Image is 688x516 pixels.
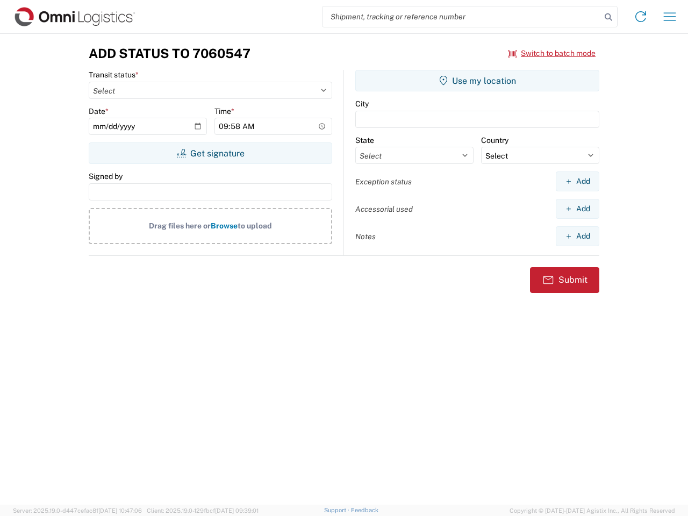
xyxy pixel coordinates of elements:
[355,99,369,109] label: City
[556,171,599,191] button: Add
[508,45,596,62] button: Switch to batch mode
[556,199,599,219] button: Add
[530,267,599,293] button: Submit
[351,507,378,513] a: Feedback
[322,6,601,27] input: Shipment, tracking or reference number
[355,70,599,91] button: Use my location
[355,135,374,145] label: State
[355,232,376,241] label: Notes
[89,70,139,80] label: Transit status
[211,221,238,230] span: Browse
[98,507,142,514] span: [DATE] 10:47:06
[89,106,109,116] label: Date
[556,226,599,246] button: Add
[355,204,413,214] label: Accessorial used
[89,46,250,61] h3: Add Status to 7060547
[324,507,351,513] a: Support
[149,221,211,230] span: Drag files here or
[238,221,272,230] span: to upload
[214,106,234,116] label: Time
[89,142,332,164] button: Get signature
[510,506,675,515] span: Copyright © [DATE]-[DATE] Agistix Inc., All Rights Reserved
[355,177,412,187] label: Exception status
[215,507,259,514] span: [DATE] 09:39:01
[147,507,259,514] span: Client: 2025.19.0-129fbcf
[481,135,508,145] label: Country
[89,171,123,181] label: Signed by
[13,507,142,514] span: Server: 2025.19.0-d447cefac8f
